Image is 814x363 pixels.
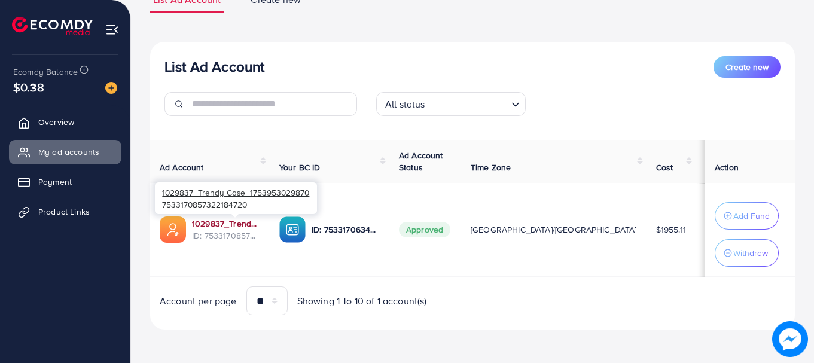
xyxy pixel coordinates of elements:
span: Create new [725,61,769,73]
a: Payment [9,170,121,194]
span: Action [715,161,739,173]
a: Overview [9,110,121,134]
button: Withdraw [715,239,779,267]
img: logo [12,17,93,35]
span: Ad Account Status [399,150,443,173]
span: Ecomdy Balance [13,66,78,78]
span: [GEOGRAPHIC_DATA]/[GEOGRAPHIC_DATA] [471,224,637,236]
span: Cost [656,161,673,173]
span: Approved [399,222,450,237]
img: menu [105,23,119,36]
span: Account per page [160,294,237,308]
img: ic-ba-acc.ded83a64.svg [279,216,306,243]
button: Add Fund [715,202,779,230]
div: 7533170857322184720 [155,182,317,214]
a: My ad accounts [9,140,121,164]
span: Your BC ID [279,161,321,173]
p: Add Fund [733,209,770,223]
span: Product Links [38,206,90,218]
input: Search for option [429,93,507,113]
span: Overview [38,116,74,128]
span: Payment [38,176,72,188]
div: Search for option [376,92,526,116]
p: ID: 7533170634600448001 [312,222,380,237]
a: 1029837_Trendy Case_1753953029870 [192,218,260,230]
span: Time Zone [471,161,511,173]
span: $1955.11 [656,224,686,236]
img: image [105,82,117,94]
img: image [772,321,808,357]
span: All status [383,96,428,113]
span: Ad Account [160,161,204,173]
span: My ad accounts [38,146,99,158]
h3: List Ad Account [164,58,264,75]
p: Withdraw [733,246,768,260]
span: ID: 7533170857322184720 [192,230,260,242]
a: Product Links [9,200,121,224]
img: ic-ads-acc.e4c84228.svg [160,216,186,243]
span: Showing 1 To 10 of 1 account(s) [297,294,427,308]
span: 1029837_Trendy Case_1753953029870 [162,187,309,198]
span: $0.38 [13,78,44,96]
button: Create new [714,56,781,78]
